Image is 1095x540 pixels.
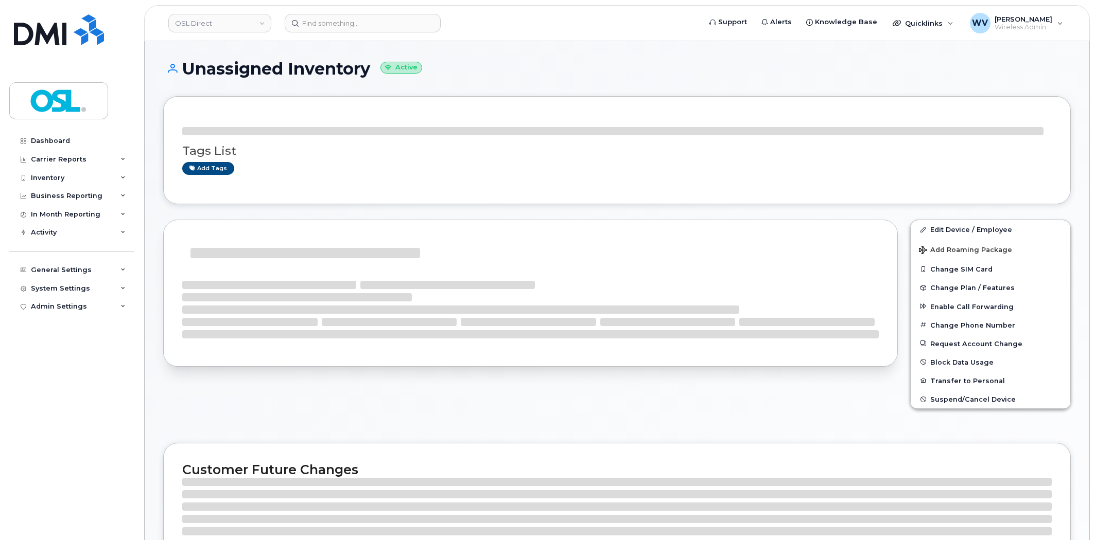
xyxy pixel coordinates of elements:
[911,278,1070,297] button: Change Plan / Features
[163,60,1071,78] h1: Unassigned Inventory
[911,260,1070,278] button: Change SIM Card
[380,62,422,74] small: Active
[911,316,1070,334] button: Change Phone Number
[930,302,1014,310] span: Enable Call Forwarding
[911,220,1070,239] a: Edit Device / Employee
[911,390,1070,408] button: Suspend/Cancel Device
[919,246,1012,256] span: Add Roaming Package
[911,371,1070,390] button: Transfer to Personal
[182,162,234,175] a: Add tags
[182,462,1052,477] h2: Customer Future Changes
[911,334,1070,353] button: Request Account Change
[911,297,1070,316] button: Enable Call Forwarding
[930,395,1016,403] span: Suspend/Cancel Device
[911,353,1070,371] button: Block Data Usage
[930,284,1015,292] span: Change Plan / Features
[182,145,1052,157] h3: Tags List
[911,239,1070,260] button: Add Roaming Package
